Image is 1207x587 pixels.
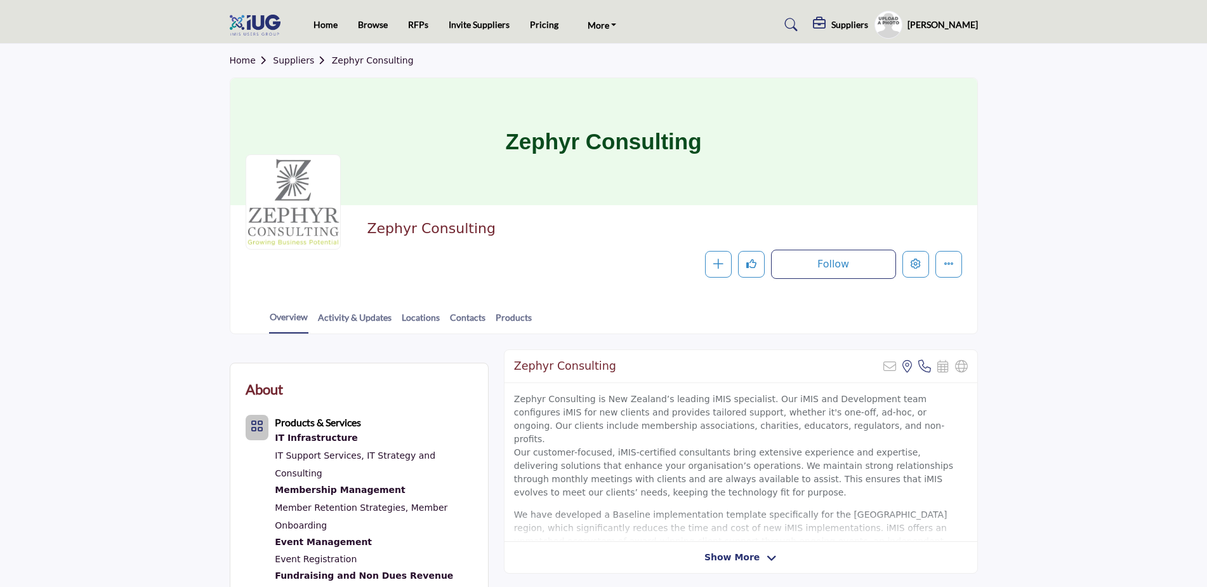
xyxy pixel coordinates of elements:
[269,310,308,334] a: Overview
[275,503,447,530] a: Member Onboarding
[514,393,968,499] p: Zephyr Consulting is New Zealand’s leading iMIS specialist. Our iMIS and Development team configu...
[332,55,414,65] a: Zephyr Consulting
[514,508,968,562] p: We have developed a Baseline implementation template specifically for the [GEOGRAPHIC_DATA] regio...
[275,450,435,478] a: IT Strategy and Consulting
[275,430,473,447] div: Reliable providers of hardware, software, and network solutions to ensure a secure and efficient ...
[831,19,868,30] h5: Suppliers
[275,534,473,551] div: Expert providers dedicated to organizing, planning, and executing unforgettable professional even...
[505,78,701,205] h1: Zephyr Consulting
[902,251,929,278] button: Edit company
[813,17,868,32] div: Suppliers
[275,450,364,461] a: IT Support Services,
[771,250,896,279] button: Follow
[772,15,806,35] a: Search
[246,379,283,400] h2: About
[449,311,486,333] a: Contacts
[230,15,287,36] img: site Logo
[230,55,274,65] a: Home
[275,418,361,428] a: Products & Services
[275,568,473,584] div: Innovative solutions to enhance fundraising efforts, non-dues revenue, donor engagement, and long...
[246,415,269,440] button: Category Icon
[907,18,978,31] h5: [PERSON_NAME]
[275,534,473,551] a: Event Management
[408,19,428,30] a: RFPs
[275,503,408,513] a: Member Retention Strategies,
[449,19,510,30] a: Invite Suppliers
[275,416,361,428] b: Products & Services
[367,220,716,237] h2: Zephyr Consulting
[579,16,626,34] a: More
[530,19,558,30] a: Pricing
[313,19,338,30] a: Home
[738,251,765,278] button: Like
[275,482,473,499] div: Comprehensive solutions for member engagement, retention, and growth to build a thriving and conn...
[275,482,473,499] a: Membership Management
[275,554,357,564] a: Event Registration
[704,551,760,564] span: Show More
[275,568,473,584] a: Fundraising and Non Dues Revenue
[273,55,331,65] a: Suppliers
[358,19,388,30] a: Browse
[514,360,616,373] h2: Zephyr Consulting
[275,430,473,447] a: IT Infrastructure
[935,251,962,278] button: More details
[401,311,440,333] a: Locations
[317,311,392,333] a: Activity & Updates
[874,11,902,39] button: Show hide supplier dropdown
[495,311,532,333] a: Products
